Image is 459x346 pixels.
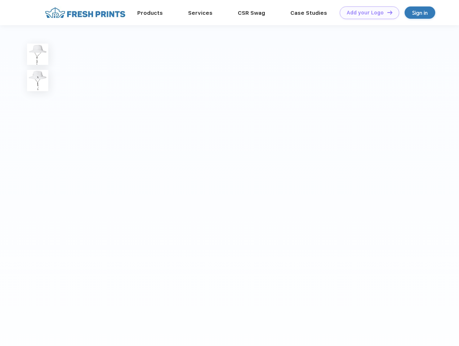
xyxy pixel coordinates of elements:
img: DT [387,10,392,14]
a: Products [137,10,163,16]
img: func=resize&h=100 [27,44,48,65]
img: func=resize&h=100 [27,70,48,91]
a: Sign in [405,6,435,19]
img: fo%20logo%202.webp [43,6,128,19]
div: Add your Logo [347,10,384,16]
div: Sign in [412,9,428,17]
